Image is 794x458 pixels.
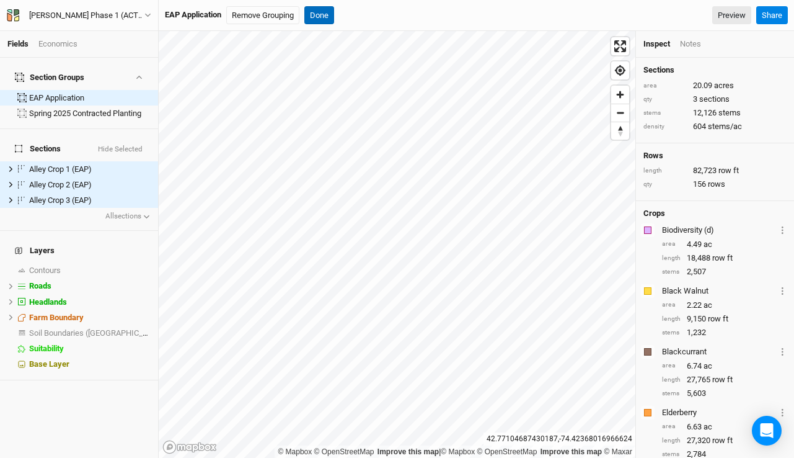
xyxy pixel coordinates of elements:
span: Headlands [29,297,67,307]
div: qty [643,95,687,104]
button: Crop Usage [779,223,787,237]
span: Soil Boundaries ([GEOGRAPHIC_DATA]) [29,328,167,338]
button: Find my location [611,61,629,79]
div: 9,150 [662,313,787,325]
button: Crop Usage [779,284,787,298]
button: Remove Grouping [226,6,299,25]
div: Section Groups [15,73,84,83]
a: Preview [712,6,751,25]
span: Contours [29,266,61,275]
div: 42.77104687430187 , -74.42368016966624 [483,433,635,446]
div: area [662,240,681,249]
div: EAP Application [165,9,221,20]
a: OpenStreetMap [477,447,537,456]
button: Reset bearing to north [611,122,629,140]
div: Contours [29,266,151,276]
div: area [662,300,681,310]
span: ac [704,239,712,250]
div: stems [662,389,681,398]
span: row ft [712,435,733,446]
a: Improve this map [377,447,439,456]
a: Maxar [604,447,632,456]
span: row ft [718,165,739,176]
button: [PERSON_NAME] Phase 1 (ACTIVE 2024) [6,9,152,22]
div: 2.22 [662,300,787,311]
button: Share [756,6,788,25]
div: EAP Application [29,93,151,103]
span: row ft [712,253,733,264]
span: stems [718,107,741,119]
div: Elderberry [662,407,776,418]
div: 156 [643,179,787,190]
div: 20.09 [643,80,787,91]
div: stems [662,328,681,338]
div: 18,488 [662,253,787,264]
div: Suitability [29,344,151,354]
canvas: Map [159,31,635,458]
div: Farm Boundary [29,313,151,323]
div: Biodiversity (d) [662,225,776,236]
button: Crop Usage [779,344,787,359]
span: ac [704,300,712,311]
div: Soil Boundaries (US) [29,328,151,338]
button: Zoom out [611,104,629,122]
div: length [662,254,681,263]
div: 4.49 [662,239,787,250]
div: Alley Crop 3 (EAP) [29,195,151,205]
span: Suitability [29,344,64,353]
div: Open Intercom Messenger [752,416,782,446]
h4: Layers [7,238,151,263]
div: 6.63 [662,421,787,433]
div: 82,723 [643,165,787,176]
span: Sections [15,144,61,154]
h4: Sections [643,65,787,75]
div: Roads [29,281,151,291]
div: Headlands [29,297,151,307]
button: Hide Selected [97,145,143,154]
div: area [643,81,687,91]
span: Roads [29,281,51,290]
div: 1,232 [662,327,787,338]
div: 27,765 [662,374,787,385]
button: Crop Usage [779,405,787,420]
div: Notes [680,38,701,50]
div: length [662,375,681,385]
div: 2,507 [662,266,787,277]
span: acres [714,80,734,91]
span: Alley Crop 1 (EAP) [29,164,92,174]
a: Mapbox [441,447,475,456]
div: length [662,436,681,446]
span: Base Layer [29,359,69,369]
div: 604 [643,121,787,132]
span: ac [704,421,712,433]
div: area [662,422,681,431]
button: Done [304,6,334,25]
span: row ft [712,374,733,385]
div: length [643,166,687,176]
span: stems/ac [708,121,742,132]
a: Mapbox logo [162,440,217,454]
div: 3 [643,94,787,105]
div: Corbin Hill Phase 1 (ACTIVE 2024) [29,9,144,22]
span: Alley Crop 3 (EAP) [29,195,92,205]
div: 5,603 [662,388,787,399]
div: qty [643,180,687,189]
button: Enter fullscreen [611,37,629,55]
span: rows [708,179,725,190]
a: OpenStreetMap [314,447,374,456]
div: density [643,122,687,132]
div: 12,126 [643,107,787,119]
div: Economics [38,38,77,50]
button: Show section groups [133,73,144,81]
div: Blackcurrant [662,346,776,357]
div: | [278,446,632,458]
button: Zoom in [611,86,629,104]
div: length [662,315,681,324]
div: Inspect [643,38,670,50]
div: Base Layer [29,359,151,369]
